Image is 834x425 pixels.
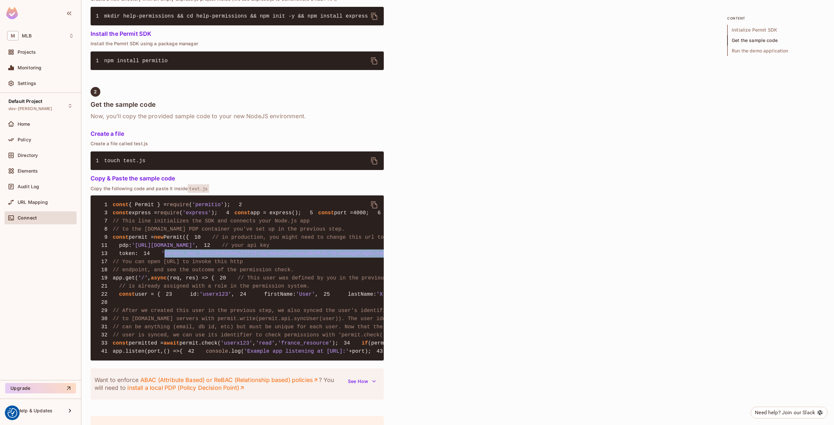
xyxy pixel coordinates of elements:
span: 21 [96,282,113,290]
span: , [148,275,151,281]
span: 2 [230,201,247,209]
span: permit.check( [180,340,221,346]
span: // user is synced, we can use its identifier to check permissions with 'permit.check()'. [113,332,392,338]
span: Home [18,121,30,127]
span: app = express(); [251,210,301,216]
span: app.get( [113,275,138,281]
span: id [190,291,196,297]
span: 'permit_key_DYCCSN4SZMeKyC37I879gJABnmSlpnvqavBbCMJGr50JoekDgECAQ6c7nKyZMmYwMpSgEAz51cJtfW7PaWtPbr' [162,251,476,257]
span: 29 [96,307,113,315]
span: 23 [160,290,177,298]
span: // This line initializes the SDK and connects your Node.js app [113,218,310,224]
span: 33 [96,339,113,347]
span: '[URL][DOMAIN_NAME]' [132,243,195,248]
span: Run the demo application [727,46,825,56]
span: 1 [96,201,113,209]
span: // your api key [222,243,269,248]
span: 12 [198,242,215,249]
h6: Now, you’ll copy the provided sample code to your new NodeJS environment. [91,112,384,120]
span: Settings [18,81,36,86]
span: port = [334,210,353,216]
span: const [113,210,129,216]
span: lastName [348,291,373,297]
span: : [129,243,132,248]
a: install a local PDP (Policy Decision Point) [127,384,245,392]
span: Workspace: MLB [22,33,32,38]
span: async [151,275,167,281]
span: M [7,31,19,40]
span: 22 [96,290,113,298]
span: Elements [18,168,38,174]
span: ( [189,202,192,208]
span: { [180,348,183,354]
button: See How [344,376,380,387]
span: Default Project [8,99,42,104]
img: Revisit consent button [7,408,17,418]
span: Permit({ [164,234,189,240]
span: 'permitio' [192,202,224,208]
span: touch test.js [104,158,146,164]
span: : [196,291,200,297]
button: delete [367,53,382,69]
span: { Permit } = [129,202,167,208]
span: npm install permitio [104,58,168,64]
span: const [113,202,129,208]
span: : [293,291,296,297]
span: user = { [135,291,160,297]
span: 42 [183,347,200,355]
span: const [235,210,251,216]
span: 43 [371,347,388,355]
span: Policy [18,137,31,142]
span: 41 [96,347,113,355]
span: // to the [DOMAIN_NAME] PDP container you've set up in the previous step. [113,226,345,232]
span: // can be anything (email, db id, etc) but must be unique for each user. Now that the [113,324,383,330]
span: pdp [119,243,129,248]
span: Help & Updates [18,408,52,413]
span: 'userx123' [221,340,253,346]
span: 3 [96,209,113,217]
span: 17 [96,258,113,266]
span: 1 [96,157,104,165]
span: Get the sample code [727,35,825,46]
span: app.listen(port, [113,348,164,354]
p: Install the Permit SDK using a package manager [91,41,384,46]
span: dev-[PERSON_NAME] [8,106,52,111]
span: express = [129,210,157,216]
span: permit = [129,234,154,240]
span: 10 [189,234,206,241]
span: ( [180,210,183,216]
p: Create a file called test.js [91,141,384,146]
span: 30 [96,315,113,323]
button: Consent Preferences [7,408,17,418]
span: : [135,251,138,257]
span: : [373,291,377,297]
span: Initialize Permit SDK [727,25,825,35]
span: 9 [96,234,113,241]
span: Monitoring [18,65,42,70]
span: 5 [301,209,318,217]
span: await [164,340,180,346]
span: +port); [349,348,371,354]
h5: Copy & Paste the sample code [91,175,384,182]
a: ABAC (Attribute Based) or ReBAC (Relationship based) policies [140,376,319,384]
p: Want to enforce ? You will need to [94,376,344,392]
span: test.js [188,184,209,193]
span: 'express' [183,210,211,216]
span: require [157,210,180,216]
span: 34 [338,339,355,347]
span: ); [224,202,230,208]
span: , [231,291,235,297]
span: 25 [318,290,335,298]
span: '/' [138,275,148,281]
span: 1 [96,12,104,20]
span: 20 [214,274,231,282]
span: (permitted) { [368,340,410,346]
span: .log( [228,348,244,354]
span: 'User' [296,291,315,297]
span: 28 [96,299,113,306]
span: Directory [18,153,38,158]
span: // This user was defined by you in the previous step and [238,275,416,281]
span: 4 [218,209,235,217]
span: permitted = [129,340,164,346]
span: , [275,340,278,346]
